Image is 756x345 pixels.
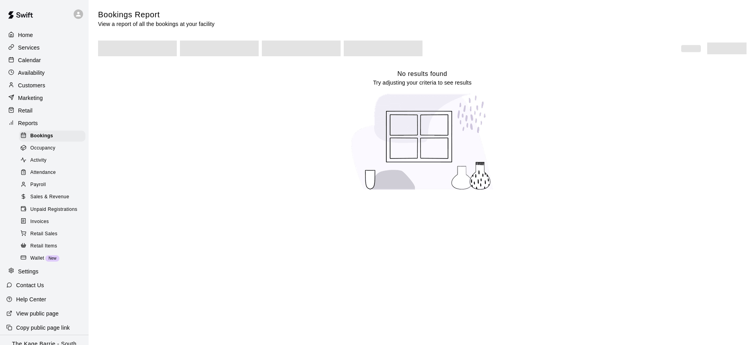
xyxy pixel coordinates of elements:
p: Customers [18,81,45,89]
a: Calendar [6,54,82,66]
span: Retail Sales [30,230,57,238]
div: WalletNew [19,253,85,264]
span: Wallet [30,255,44,262]
div: Sales & Revenue [19,192,85,203]
a: WalletNew [19,252,89,264]
a: Unpaid Registrations [19,203,89,216]
p: Availability [18,69,45,77]
h5: Bookings Report [98,9,215,20]
span: Occupancy [30,144,56,152]
a: Services [6,42,82,54]
span: Attendance [30,169,56,177]
a: Sales & Revenue [19,191,89,203]
span: Sales & Revenue [30,193,69,201]
a: Retail [6,105,82,116]
h6: No results found [397,69,447,79]
span: Retail Items [30,242,57,250]
p: Help Center [16,295,46,303]
p: View public page [16,310,59,317]
a: Activity [19,155,89,167]
span: Payroll [30,181,46,189]
p: Services [18,44,40,52]
a: Settings [6,266,82,277]
p: Try adjusting your criteria to see results [373,79,471,87]
p: Retail [18,107,33,114]
span: Unpaid Registrations [30,206,77,214]
a: Bookings [19,130,89,142]
div: Occupancy [19,143,85,154]
a: Availability [6,67,82,79]
p: Reports [18,119,38,127]
span: Bookings [30,132,53,140]
a: Marketing [6,92,82,104]
div: Unpaid Registrations [19,204,85,215]
span: Activity [30,157,46,164]
a: Invoices [19,216,89,228]
div: Attendance [19,167,85,178]
div: Invoices [19,216,85,227]
a: Reports [6,117,82,129]
p: Settings [18,268,39,275]
div: Activity [19,155,85,166]
div: Retail Sales [19,229,85,240]
p: Copy public page link [16,324,70,332]
div: Bookings [19,131,85,142]
div: Payroll [19,179,85,190]
p: Home [18,31,33,39]
span: Invoices [30,218,49,226]
p: Marketing [18,94,43,102]
p: Calendar [18,56,41,64]
a: Occupancy [19,142,89,154]
a: Payroll [19,179,89,191]
a: Customers [6,79,82,91]
a: Attendance [19,167,89,179]
a: Retail Items [19,240,89,252]
a: Retail Sales [19,228,89,240]
p: Contact Us [16,281,44,289]
span: New [45,256,59,260]
div: Retail Items [19,241,85,252]
a: Home [6,29,82,41]
p: View a report of all the bookings at your facility [98,20,215,28]
img: No results found [344,87,501,197]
